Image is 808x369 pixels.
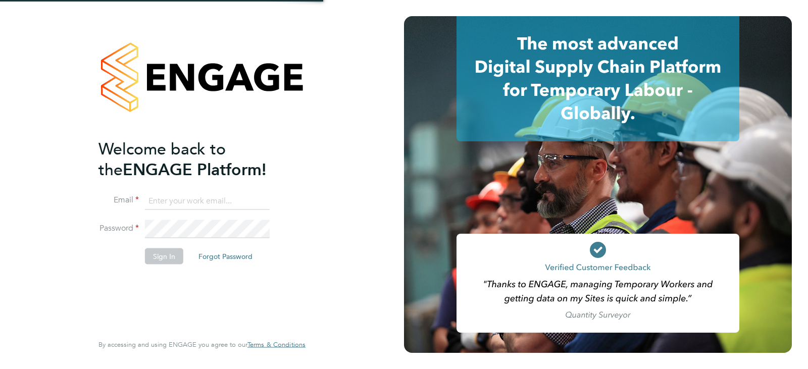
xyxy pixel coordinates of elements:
[98,139,226,179] span: Welcome back to the
[98,138,295,180] h2: ENGAGE Platform!
[247,341,306,349] a: Terms & Conditions
[98,195,139,205] label: Email
[190,248,261,265] button: Forgot Password
[145,248,183,265] button: Sign In
[145,192,270,210] input: Enter your work email...
[98,223,139,234] label: Password
[247,340,306,349] span: Terms & Conditions
[98,340,306,349] span: By accessing and using ENGAGE you agree to our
